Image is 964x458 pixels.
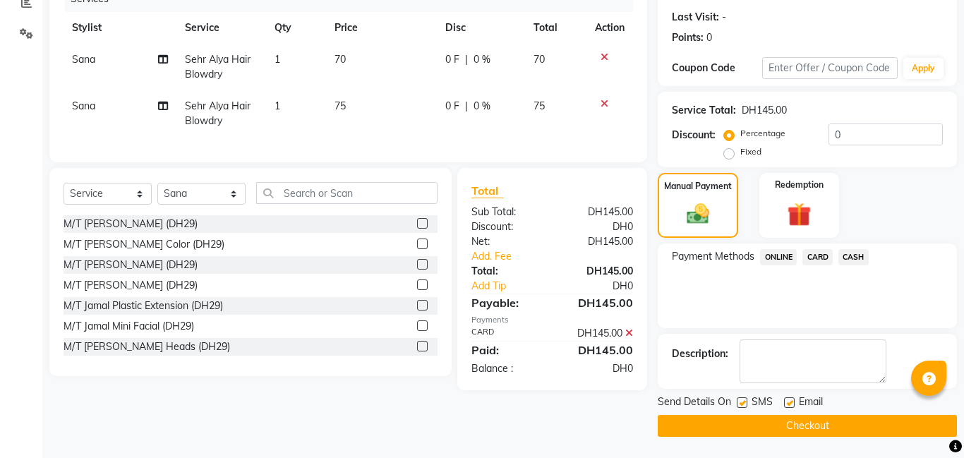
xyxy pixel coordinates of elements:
div: DH145.00 [553,294,644,311]
div: Discount: [672,128,716,143]
div: M/T Jamal Plastic Extension (DH29) [64,299,223,313]
span: Send Details On [658,394,731,412]
th: Disc [437,12,524,44]
div: CARD [461,326,553,341]
span: Payment Methods [672,249,754,264]
div: Points: [672,30,704,45]
span: 0 % [474,52,490,67]
div: M/T [PERSON_NAME] (DH29) [64,278,198,293]
a: Add Tip [461,279,567,294]
div: M/T [PERSON_NAME] Heads (DH29) [64,339,230,354]
div: Paid: [461,342,553,358]
span: Sana [72,53,95,66]
div: Last Visit: [672,10,719,25]
div: DH145.00 [553,264,644,279]
div: - [722,10,726,25]
span: 0 F [445,99,459,114]
span: CASH [838,249,869,265]
label: Redemption [775,179,824,191]
div: DH145.00 [553,342,644,358]
button: Apply [903,58,944,79]
th: Stylist [64,12,176,44]
th: Price [326,12,438,44]
div: DH145.00 [553,326,644,341]
div: 0 [706,30,712,45]
th: Action [586,12,633,44]
span: 75 [335,100,346,112]
div: Total: [461,264,553,279]
div: DH0 [567,279,644,294]
img: _gift.svg [780,200,819,229]
span: CARD [802,249,833,265]
span: SMS [752,394,773,412]
img: _cash.svg [680,201,716,227]
div: Payable: [461,294,553,311]
span: 70 [534,53,545,66]
span: | [465,99,468,114]
div: Service Total: [672,103,736,118]
button: Checkout [658,415,957,437]
span: Email [799,394,823,412]
label: Percentage [740,127,785,140]
div: Coupon Code [672,61,762,76]
div: DH145.00 [553,234,644,249]
span: 75 [534,100,545,112]
span: Total [471,183,504,198]
div: DH145.00 [742,103,787,118]
span: 1 [275,53,280,66]
div: M/T [PERSON_NAME] (DH29) [64,258,198,272]
span: Sana [72,100,95,112]
label: Fixed [740,145,761,158]
div: Discount: [461,219,553,234]
div: M/T Jamal Mini Facial (DH29) [64,319,194,334]
div: Payments [471,314,633,326]
span: 70 [335,53,346,66]
span: 0 F [445,52,459,67]
span: | [465,52,468,67]
span: Sehr Alya Hair Blowdry [185,53,251,80]
div: DH0 [553,361,644,376]
div: Sub Total: [461,205,553,219]
div: Net: [461,234,553,249]
span: 1 [275,100,280,112]
div: DH145.00 [553,205,644,219]
span: Sehr Alya Hair Blowdry [185,100,251,127]
span: 0 % [474,99,490,114]
div: DH0 [553,219,644,234]
div: Balance : [461,361,553,376]
a: Add. Fee [461,249,644,264]
div: M/T [PERSON_NAME] Color (DH29) [64,237,224,252]
input: Search or Scan [256,182,438,204]
div: M/T [PERSON_NAME] (DH29) [64,217,198,231]
th: Qty [266,12,326,44]
span: ONLINE [760,249,797,265]
th: Total [525,12,587,44]
label: Manual Payment [664,180,732,193]
th: Service [176,12,266,44]
div: Description: [672,346,728,361]
input: Enter Offer / Coupon Code [762,57,898,79]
